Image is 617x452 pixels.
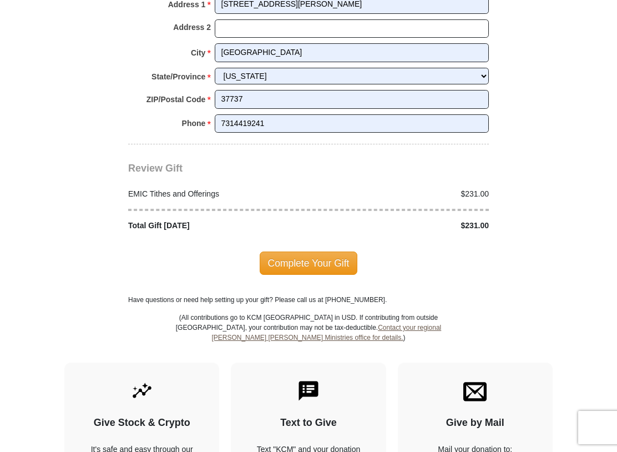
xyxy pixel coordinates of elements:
[175,313,442,363] p: (All contributions go to KCM [GEOGRAPHIC_DATA] in USD. If contributing from outside [GEOGRAPHIC_D...
[173,19,211,35] strong: Address 2
[250,417,366,429] h4: Text to Give
[191,45,205,61] strong: City
[123,220,309,232] div: Total Gift [DATE]
[297,379,320,403] img: text-to-give.svg
[130,379,154,403] img: give-by-stock.svg
[151,69,205,84] strong: State/Province
[123,188,309,200] div: EMIC Tithes and Offerings
[463,379,487,403] img: envelope.svg
[146,92,206,107] strong: ZIP/Postal Code
[308,188,495,200] div: $231.00
[84,417,200,429] h4: Give Stock & Crypto
[128,295,489,305] p: Have questions or need help setting up your gift? Please call us at [PHONE_NUMBER].
[128,163,183,174] span: Review Gift
[260,252,358,275] span: Complete Your Gift
[308,220,495,232] div: $231.00
[417,417,533,429] h4: Give by Mail
[182,115,206,131] strong: Phone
